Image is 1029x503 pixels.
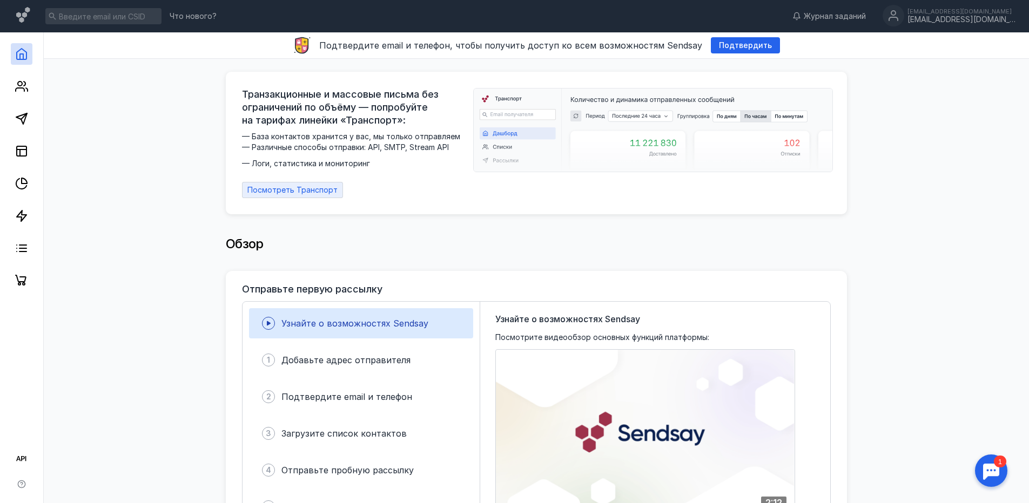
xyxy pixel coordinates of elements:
span: Отправьте пробную рассылку [281,465,414,475]
span: Посмотрите видеообзор основных функций платформы: [495,332,709,343]
h3: Отправьте первую рассылку [242,284,382,295]
span: Узнайте о возможностях Sendsay [281,318,428,329]
span: 3 [266,428,271,439]
span: Что нового? [170,12,217,20]
span: Загрузите список контактов [281,428,407,439]
span: — База контактов хранится у вас, мы только отправляем — Различные способы отправки: API, SMTP, St... [242,131,467,169]
span: Подтвердите email и телефон, чтобы получить доступ ко всем возможностям Sendsay [319,40,702,51]
a: Посмотреть Транспорт [242,182,343,198]
span: Узнайте о возможностях Sendsay [495,312,640,325]
span: 1 [267,355,270,365]
div: [EMAIL_ADDRESS][DOMAIN_NAME] [907,8,1015,15]
input: Введите email или CSID [45,8,162,24]
span: Обзор [226,236,264,251]
span: 2 [266,391,271,402]
a: Журнал заданий [787,11,871,22]
a: Что нового? [164,12,222,20]
span: Подтвердите email и телефон [281,391,412,402]
span: Журнал заданий [804,11,866,22]
div: [EMAIL_ADDRESS][DOMAIN_NAME] [907,15,1015,24]
span: Подтвердить [719,41,772,50]
button: Подтвердить [711,37,780,53]
span: Транзакционные и массовые письма без ограничений по объёму — попробуйте на тарифах линейки «Транс... [242,88,467,127]
span: Добавьте адрес отправителя [281,355,411,365]
img: dashboard-transport-banner [474,89,832,172]
div: 1 [24,6,37,18]
span: Посмотреть Транспорт [247,186,338,195]
span: 4 [266,465,271,475]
